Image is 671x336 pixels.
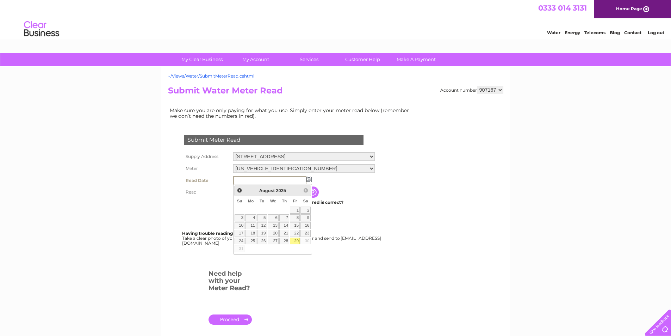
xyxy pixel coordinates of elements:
span: Friday [293,199,297,203]
a: 24 [235,238,244,245]
img: logo.png [24,18,60,40]
span: Saturday [303,199,308,203]
a: 7 [279,214,289,221]
a: 5 [257,214,267,221]
a: 18 [245,230,256,237]
a: 2 [300,207,310,214]
a: Log out [648,30,664,35]
div: Account number [440,86,503,94]
a: 23 [300,230,310,237]
a: 12 [257,222,267,229]
a: 22 [290,230,300,237]
a: 17 [235,230,244,237]
a: 6 [268,214,279,221]
b: Having trouble reading your meter? [182,231,261,236]
h3: Need help with your Meter Read? [209,269,252,295]
a: My Clear Business [173,53,231,66]
div: Submit Meter Read [184,135,364,145]
td: Are you sure the read you have entered is correct? [231,198,377,207]
div: Clear Business is a trading name of Verastar Limited (registered in [GEOGRAPHIC_DATA] No. 3667643... [169,4,502,34]
span: Sunday [237,199,242,203]
a: 20 [268,230,279,237]
span: Thursday [282,199,287,203]
th: Read Date [182,175,231,187]
span: Tuesday [260,199,264,203]
td: Make sure you are only paying for what you use. Simply enter your meter read below (remember we d... [168,106,415,121]
a: ~/Views/Water/SubmitMeterRead.cshtml [168,73,254,79]
a: Prev [235,187,243,195]
th: Read [182,187,231,198]
a: 11 [245,222,256,229]
div: Take a clear photo of your readings, tell us which supply it's for and send to [EMAIL_ADDRESS][DO... [182,231,382,245]
th: Supply Address [182,151,231,163]
a: 9 [300,214,310,221]
a: Energy [565,30,580,35]
a: Services [280,53,338,66]
a: 3 [235,214,244,221]
a: 28 [279,238,289,245]
span: Wednesday [270,199,276,203]
h2: Submit Water Meter Read [168,86,503,99]
a: Telecoms [584,30,605,35]
a: 0333 014 3131 [538,4,587,12]
a: 26 [257,238,267,245]
span: August [259,188,275,193]
a: 13 [268,222,279,229]
a: Make A Payment [387,53,445,66]
a: 29 [290,238,300,245]
a: 21 [279,230,289,237]
a: 16 [300,222,310,229]
a: . [209,314,252,325]
a: Water [547,30,560,35]
a: My Account [226,53,285,66]
a: 15 [290,222,300,229]
input: Information [307,187,320,198]
a: 4 [245,214,256,221]
a: Customer Help [334,53,392,66]
th: Meter [182,163,231,175]
span: Prev [237,188,242,193]
span: 2025 [276,188,286,193]
a: 8 [290,214,300,221]
a: 1 [290,207,300,214]
span: Monday [248,199,254,203]
img: ... [306,177,312,182]
a: Contact [624,30,641,35]
a: 27 [268,238,279,245]
a: 10 [235,222,244,229]
a: Blog [610,30,620,35]
a: 19 [257,230,267,237]
a: 14 [279,222,289,229]
a: 25 [245,238,256,245]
